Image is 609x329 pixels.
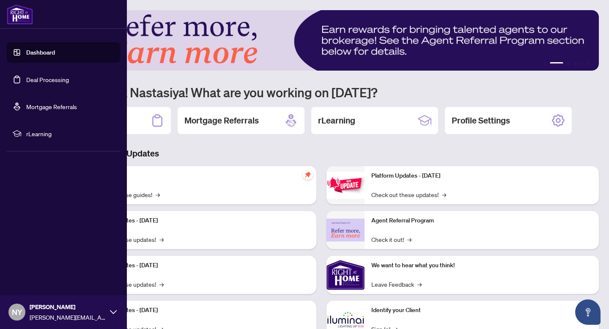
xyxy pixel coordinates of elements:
p: Platform Updates - [DATE] [89,261,310,270]
img: Agent Referral Program [326,219,365,242]
button: Open asap [575,299,601,325]
h2: rLearning [318,115,355,126]
p: Identify your Client [371,306,592,315]
span: → [159,235,164,244]
p: Platform Updates - [DATE] [89,306,310,315]
h3: Brokerage & Industry Updates [44,148,599,159]
span: NY [12,306,22,318]
button: 3 [567,62,570,66]
a: Leave Feedback→ [371,280,422,289]
p: We want to hear what you think! [371,261,592,270]
a: Check it out!→ [371,235,411,244]
img: Platform Updates - June 23, 2025 [326,172,365,198]
button: 2 [550,62,563,66]
img: We want to hear what you think! [326,256,365,294]
p: Platform Updates - [DATE] [89,216,310,225]
h2: Mortgage Referrals [184,115,259,126]
button: 4 [573,62,577,66]
h1: Welcome back Nastasiya! What are you working on [DATE]? [44,84,599,100]
span: → [407,235,411,244]
span: → [442,190,446,199]
span: → [417,280,422,289]
a: Mortgage Referrals [26,103,77,110]
button: 6 [587,62,590,66]
h2: Profile Settings [452,115,510,126]
a: Deal Processing [26,76,69,83]
p: Platform Updates - [DATE] [371,171,592,181]
button: 1 [543,62,546,66]
button: 5 [580,62,584,66]
span: → [156,190,160,199]
img: Slide 1 [44,10,599,71]
a: Check out these updates!→ [371,190,446,199]
span: rLearning [26,129,114,138]
img: logo [7,4,33,25]
p: Self-Help [89,171,310,181]
span: [PERSON_NAME] [30,302,106,312]
span: pushpin [303,170,313,180]
span: → [159,280,164,289]
a: Dashboard [26,49,55,56]
span: [PERSON_NAME][EMAIL_ADDRESS][DOMAIN_NAME] [30,313,106,322]
p: Agent Referral Program [371,216,592,225]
